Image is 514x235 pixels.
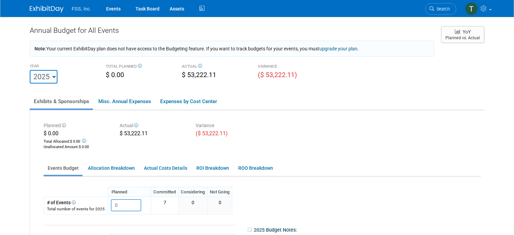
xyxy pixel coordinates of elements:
div: ACTUAL [182,64,248,70]
div: VARIANCE [258,64,324,70]
span: YoY [463,29,471,34]
div: Planned [44,122,109,130]
a: Exhibits & Sponsorships [30,94,93,109]
span: Your current ExhibitDay plan does not have access to the Budgeting feature. If you want to track ... [34,46,359,51]
a: Events Budget [44,162,82,175]
div: Actual [120,122,186,130]
div: 2025 Budget Notes: [247,225,480,235]
td: 0 [178,197,207,214]
div: Total number of events for 2025 [47,206,105,212]
button: YoY Planned vs. Actual [441,26,484,43]
div: : [44,144,109,150]
span: $ 0.00 [44,130,58,137]
div: Total Allocated: [44,138,109,144]
a: upgrade your plan [319,46,358,51]
span: FSS, Inc. [72,6,91,11]
div: Annual Budget for All Events [30,25,434,39]
span: Search [434,6,450,11]
div: Variance [196,122,262,130]
span: $ 0.00 [70,139,80,144]
a: Search [425,3,456,15]
a: Expenses by Cost Center [156,94,221,109]
span: Note: [34,46,46,51]
div: YEAR [30,64,96,70]
a: Allocation Breakdown [84,162,139,175]
a: ROI Breakdown [192,162,233,175]
a: Misc. Annual Expenses [94,94,155,109]
th: Planned [108,187,151,197]
th: Considering [178,187,207,197]
a: Actual Costs Details [140,162,191,175]
span: $ 53,222.11 [182,71,216,79]
div: # of Events [47,199,105,206]
span: ($ 53,222.11) [196,130,228,137]
a: ROO Breakdown [234,162,277,175]
td: 7 [151,197,178,214]
th: Not Going [207,187,232,197]
span: ($ 53,222.11) [258,71,297,79]
span: Unallocated Amount [44,145,78,149]
td: 0 [207,197,232,214]
th: Committed [151,187,178,197]
span: $ 0.00 [79,145,89,149]
img: ExhibitDay [30,6,64,13]
div: TOTAL PLANNED [106,64,172,70]
img: Tracey Moore [465,2,478,15]
div: $ 53,222.11 [120,130,186,139]
span: $ 0.00 [106,71,124,79]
